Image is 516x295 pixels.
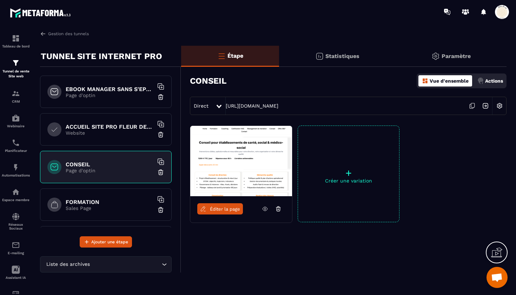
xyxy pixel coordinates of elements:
a: [URL][DOMAIN_NAME] [226,103,278,109]
p: Créer une variation [298,178,399,184]
p: TUNNEL SITE INTERNET PRO [41,49,162,63]
span: Éditer la page [210,206,240,212]
img: setting-w.858f3a88.svg [493,99,506,113]
h6: ACCUEIL SITE PRO FLEUR DE VIE [66,123,153,130]
p: Étape [227,52,243,59]
img: social-network [12,212,20,221]
img: arrow-next.bcc2205e.svg [479,99,492,113]
p: Statistiques [325,53,359,59]
img: logo [10,6,73,19]
p: Webinaire [2,124,30,128]
p: Assistant IA [2,276,30,280]
img: trash [157,131,164,138]
input: Search for option [91,261,160,268]
img: automations [12,114,20,122]
p: Tableau de bord [2,44,30,48]
img: arrow [40,31,46,37]
a: social-networksocial-networkRéseaux Sociaux [2,207,30,236]
img: image [190,126,292,196]
img: trash [157,169,164,176]
img: stats.20deebd0.svg [315,52,324,60]
img: dashboard-orange.40269519.svg [422,78,428,84]
p: Page d'optin [66,92,153,98]
a: schedulerschedulerPlanificateur [2,133,30,158]
p: CRM [2,100,30,103]
p: Actions [485,78,503,84]
p: Planificateur [2,149,30,153]
a: automationsautomationsEspace membre [2,182,30,207]
a: formationformationTableau de bord [2,29,30,53]
p: + [298,168,399,178]
a: automationsautomationsWebinaire [2,109,30,133]
a: Éditer la page [197,203,243,214]
span: Direct [194,103,209,109]
div: Ouvrir le chat [487,267,508,288]
p: Espace membre [2,198,30,202]
img: formation [12,89,20,98]
a: formationformationTunnel de vente Site web [2,53,30,84]
a: Assistant IA [2,260,30,285]
p: Page d'optin [66,168,153,173]
p: Sales Page [66,205,153,211]
p: Paramètre [442,53,471,59]
span: Liste des archives [45,261,91,268]
img: formation [12,34,20,43]
img: bars-o.4a397970.svg [217,52,226,60]
a: Gestion des tunnels [40,31,89,37]
h3: CONSEIL [190,76,226,86]
img: scheduler [12,139,20,147]
span: Ajouter une étape [91,238,128,245]
h6: EBOOK MANAGER SANS S'EPUISER OFFERT [66,86,153,92]
button: Ajouter une étape [80,236,132,248]
a: formationformationCRM [2,84,30,109]
p: Automatisations [2,173,30,177]
img: automations [12,163,20,172]
img: email [12,241,20,249]
a: emailemailE-mailing [2,236,30,260]
h6: FORMATION [66,199,153,205]
a: automationsautomationsAutomatisations [2,158,30,182]
p: Tunnel de vente Site web [2,69,30,79]
div: Search for option [40,256,172,272]
img: trash [157,94,164,101]
p: Website [66,130,153,136]
img: actions.d6e523a2.png [477,78,484,84]
h6: CONSEIL [66,161,153,168]
img: automations [12,188,20,196]
img: trash [157,206,164,213]
p: Réseaux Sociaux [2,223,30,230]
p: E-mailing [2,251,30,255]
img: setting-gr.5f69749f.svg [431,52,440,60]
img: formation [12,59,20,67]
p: Vue d'ensemble [430,78,469,84]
